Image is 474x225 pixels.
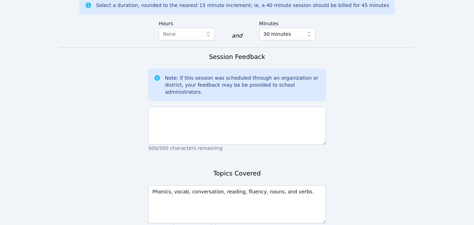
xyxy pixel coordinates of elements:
div: Select a duration, rounded to the nearest 15 minute increment; ie, a 40 minute session should be ... [96,2,389,9]
h3: Topics Covered [213,168,261,178]
textarea: Phonics, vocab, conversation, reading, fluency, nouns, and verbs. [148,185,326,223]
h3: Session Feedback [209,52,265,62]
label: Hours [159,17,215,28]
label: Minutes [259,17,315,28]
span: 30 minutes [263,30,291,38]
div: Note: If this session was scheduled through an organization or district, your feedback may be be ... [165,74,320,95]
button: 30 minutes [259,28,315,40]
span: None [163,31,176,37]
p: 500/500 characters remaining [148,145,326,152]
button: None [159,28,215,40]
div: and [232,32,242,40]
